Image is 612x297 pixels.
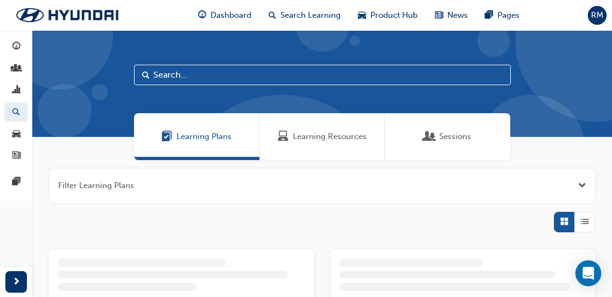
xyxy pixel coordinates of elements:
span: car-icon [12,129,20,139]
span: Search [142,69,150,81]
a: car-iconProduct Hub [349,4,426,26]
a: search-iconSearch Learning [260,4,349,26]
span: Search Learning [280,9,341,22]
img: Trak [5,4,129,26]
span: Dashboard [210,9,251,22]
span: car-icon [358,9,366,22]
span: Grid [560,216,568,228]
span: Sessions [439,130,471,143]
input: Search... [134,65,511,85]
span: Sessions [424,130,435,143]
span: Learning Plans [177,130,231,143]
span: news-icon [12,151,20,161]
button: RM [588,6,607,25]
span: List [581,216,589,228]
span: Learning Plans [161,130,172,143]
span: Pages [497,9,519,22]
span: pages-icon [485,9,493,22]
span: chart-icon [12,86,20,95]
span: pages-icon [12,177,20,187]
a: news-iconNews [426,4,476,26]
span: people-icon [12,64,20,74]
span: Learning Resources [293,130,367,143]
a: guage-iconDashboard [189,4,260,26]
span: guage-icon [12,42,20,52]
span: news-icon [435,9,443,22]
span: RM [591,9,603,22]
a: Learning PlansLearning Plans [134,113,259,160]
span: search-icon [12,108,20,118]
span: search-icon [269,9,276,22]
a: SessionsSessions [385,113,510,160]
span: Product Hub [370,9,418,22]
span: next-icon [12,275,20,289]
button: Open the filter [578,179,586,192]
span: News [447,9,468,22]
span: Learning Resources [278,130,289,143]
span: guage-icon [198,9,206,22]
a: pages-iconPages [476,4,528,26]
a: Learning ResourcesLearning Resources [259,113,385,160]
div: Open Intercom Messenger [575,260,601,286]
